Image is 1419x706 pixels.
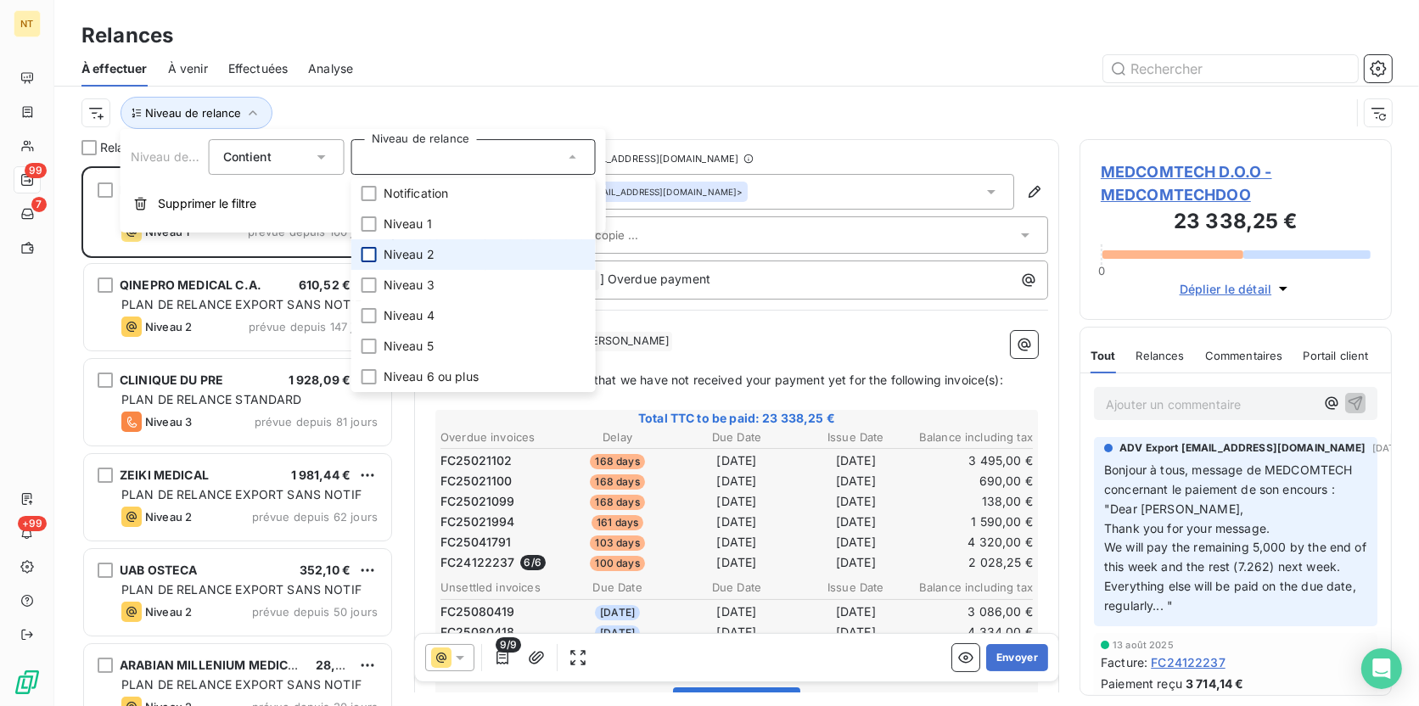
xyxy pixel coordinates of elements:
span: Niveau 6 ou plus [384,368,479,385]
th: Due Date [678,579,795,597]
div: grid [81,166,394,706]
td: [DATE] [678,513,795,531]
th: Due Date [558,579,676,597]
th: Due Date [678,429,795,446]
th: Balance including tax [917,579,1034,597]
td: 4 320,00 € [917,533,1034,552]
span: [DATE] [595,625,640,641]
td: FC25080418 [440,623,557,642]
td: [DATE] [678,623,795,642]
input: Rechercher [1103,55,1358,82]
a: 99 [14,166,40,193]
span: Effectuées [228,60,289,77]
td: 138,00 € [917,492,1034,511]
span: À effectuer [81,60,148,77]
span: ZEIKI MEDICAL [120,468,209,482]
td: 2 028,25 € [917,553,1034,572]
span: Niveau 2 [145,320,192,333]
img: Logo LeanPay [14,669,41,696]
span: Niveau 4 [384,307,435,324]
span: CLINIQUE DU PRE [120,373,223,387]
th: Issue Date [797,429,914,446]
span: 352,10 € [300,563,351,577]
span: FC25021994 [440,513,515,530]
span: PLAN DE RELANCE EXPORT SANS NOTIF [121,677,362,692]
span: Niveau 2 [145,510,192,524]
span: Bonjour à tous, message de MEDCOMTECH concernant le paiement de son encours : "Dear [PERSON_NAME], [1104,462,1356,516]
th: Issue Date [797,579,914,597]
span: QINEPRO MEDICAL C.A. [120,277,261,292]
span: 610,52 € [299,277,351,292]
span: 103 days [590,535,644,551]
button: Envoyer [986,644,1048,671]
span: FC25021100 [440,473,513,490]
th: Balance including tax [917,429,1034,446]
span: PLAN DE RELANCE STANDARD [121,392,302,406]
span: 6 / 6 [520,555,546,570]
td: [DATE] [797,472,914,490]
span: [DATE] [595,605,640,620]
span: Niveau 3 [145,415,192,429]
span: Niveau de relance [131,149,234,164]
span: Niveau 3 [384,277,435,294]
span: Portail client [1304,349,1369,362]
div: NT [14,10,41,37]
span: ADV Export [EMAIL_ADDRESS][DOMAIN_NAME] [1119,440,1366,456]
span: Commentaires [1205,349,1283,362]
button: Supprimer le filtre [121,185,606,222]
span: 100 days [590,556,644,571]
td: 690,00 € [917,472,1034,490]
span: UAB OSTECA [120,563,198,577]
td: [DATE] [678,451,795,470]
span: prévue depuis 50 jours [252,605,378,619]
th: Unsettled invoices [440,579,557,597]
td: 4 334,00 € [917,623,1034,642]
td: [DATE] [678,472,795,490]
div: Open Intercom Messenger [1361,648,1402,689]
td: [DATE] [797,623,914,642]
span: 99 [25,163,47,178]
span: ] Overdue payment [600,272,711,286]
span: Facture : [1101,653,1147,671]
span: MEDCOMTECH D.O.O - MEDCOMTECHDOO [1101,160,1371,206]
td: FC25080419 [440,602,557,621]
span: Thank you for your message. [1104,521,1270,535]
span: PLAN DE RELANCE EXPORT SANS NOTIF [121,487,362,501]
span: Niveau 1 [384,216,432,233]
span: +99 [18,516,47,531]
span: Relances [1136,349,1185,362]
span: Relances [100,139,151,156]
h3: 23 338,25 € [1101,206,1371,240]
span: prévue depuis 81 jours [255,415,378,429]
span: PLAN DE RELANCE EXPORT SANS NOTIF [121,582,362,597]
button: Déplier le détail [1175,279,1298,299]
span: FC24122237 [1151,653,1225,671]
span: Everything else will be paid on the due date, regularly... " [1104,579,1360,613]
span: We will pay the remaining 5,000 by the end of this week and the rest (7.262) next week. [1104,540,1370,574]
td: [DATE] [678,553,795,572]
span: 0 [1098,264,1105,277]
span: Analyse [308,60,353,77]
td: [DATE] [797,533,914,552]
td: [DATE] [797,451,914,470]
span: prévue depuis 147 jours [249,320,378,333]
span: FC24122237 [440,554,515,571]
span: 168 days [590,474,644,490]
div: <[EMAIL_ADDRESS][DOMAIN_NAME]> [504,186,743,198]
th: Overdue invoices [440,429,557,446]
span: Tout [1091,349,1116,362]
span: 3 714,14 € [1186,675,1244,692]
span: À venir [168,60,208,77]
td: [DATE] [678,602,795,621]
span: 7 [31,197,47,212]
h3: Relances [81,20,173,51]
span: 161 days [592,515,643,530]
span: 1 981,44 € [291,468,351,482]
td: [DATE] [797,602,914,621]
td: [DATE] [678,533,795,552]
span: Supprimer le filtre [158,195,256,212]
span: Niveau 5 [384,338,434,355]
span: Niveau 2 [384,246,435,263]
span: Niveau de relance [145,106,241,120]
td: [DATE] [797,513,914,531]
